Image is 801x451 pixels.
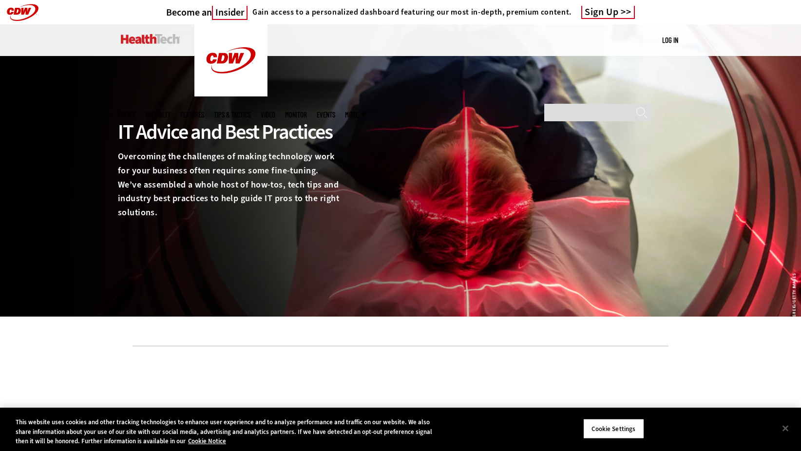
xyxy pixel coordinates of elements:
a: MonITor [285,111,307,118]
h3: Become an [166,6,248,19]
button: Cookie Settings [583,418,644,439]
a: Become anInsider [166,6,248,19]
a: Events [317,111,335,118]
button: Close [775,417,796,439]
a: Log in [662,36,678,44]
span: More [345,111,365,118]
span: Insider [212,6,248,20]
a: Sign Up [581,6,635,19]
a: Tips & Tactics [214,111,251,118]
div: This website uses cookies and other tracking technologies to enhance user experience and to analy... [16,417,440,446]
a: Video [261,111,275,118]
p: Overcoming the challenges of making technology work for your business often requires some fine-tu... [118,150,344,220]
a: CDW [194,89,267,99]
div: IT Advice and Best Practices [118,119,344,145]
a: Features [180,111,204,118]
a: More information about your privacy [188,437,226,445]
iframe: advertisement [223,361,578,405]
span: Specialty [145,111,171,118]
span: Topics [118,111,135,118]
a: Gain access to a personalized dashboard featuring our most in-depth, premium content. [248,7,572,17]
img: Home [121,34,180,44]
img: Home [194,24,267,96]
h4: Gain access to a personalized dashboard featuring our most in-depth, premium content. [252,7,572,17]
div: User menu [662,35,678,45]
